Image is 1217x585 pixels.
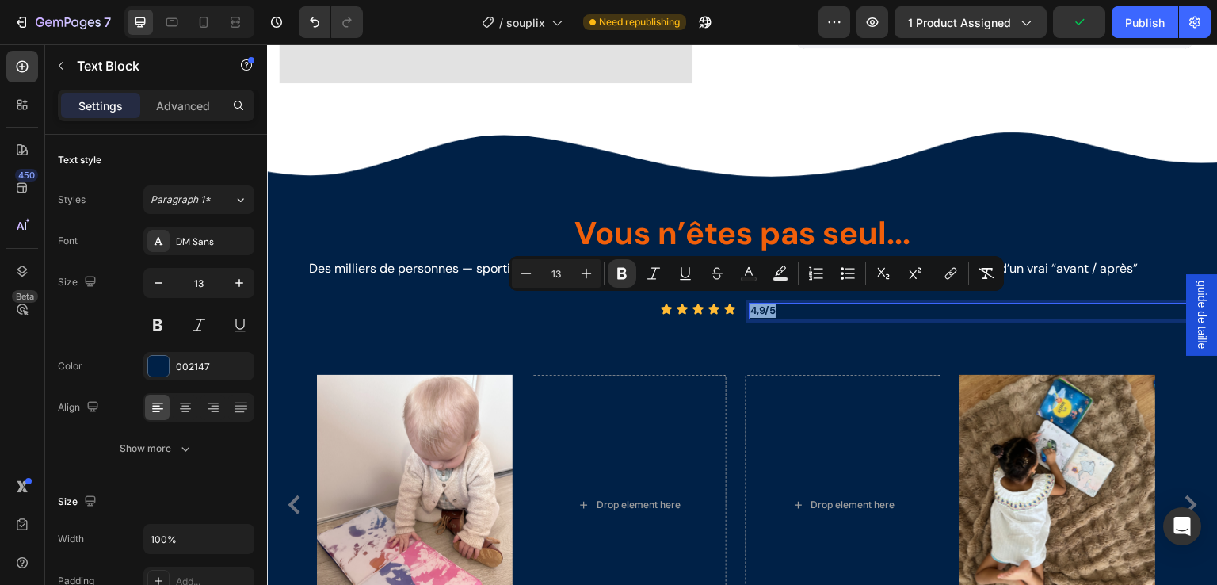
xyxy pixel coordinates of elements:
div: Editor contextual toolbar [509,256,1004,291]
strong: 4,9/5 [483,259,509,273]
img: Alt Image [693,331,889,575]
div: Drop element here [330,454,414,467]
span: 1 product assigned [908,14,1011,31]
p: Advanced [156,97,210,114]
button: Carousel Next Arrow [911,448,937,473]
div: Drop element here [544,454,628,467]
div: Align [58,397,102,419]
span: / [499,14,503,31]
iframe: Design area [267,44,1217,585]
button: Carousel Back Arrow [14,448,40,473]
button: 7 [6,6,118,38]
p: Settings [78,97,123,114]
div: Width [58,532,84,546]
button: 1 product assigned [895,6,1047,38]
div: Show more [120,441,193,457]
div: Publish [1125,14,1165,31]
div: 450 [15,169,38,182]
div: Size [58,272,100,293]
div: Text style [58,153,101,167]
div: 002147 [176,360,250,374]
div: DM Sans [176,235,250,249]
p: 7 [104,13,111,32]
button: Paragraph 1* [143,185,254,214]
div: Color [58,359,82,373]
button: Publish [1112,6,1178,38]
input: Auto [144,525,254,553]
h2: Vous n’êtes pas seul... [12,166,939,211]
button: Show more [58,434,254,463]
span: Des milliers de personnes — sportifs, travailleurs debout, parents actifs — ont déjà adopté [PERS... [42,216,871,232]
div: Undo/Redo [299,6,363,38]
span: Need republishing [599,15,680,29]
div: Open Intercom Messenger [1163,507,1201,545]
span: souplix [506,14,545,31]
div: Size [58,491,100,513]
span: Paragraph 1* [151,193,211,207]
div: Styles [58,193,86,207]
div: Beta [12,290,38,303]
div: Rich Text Editor. Editing area: main [482,258,901,275]
span: guide de taille [927,236,943,304]
div: Font [58,234,78,248]
p: Text Block [77,56,212,75]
